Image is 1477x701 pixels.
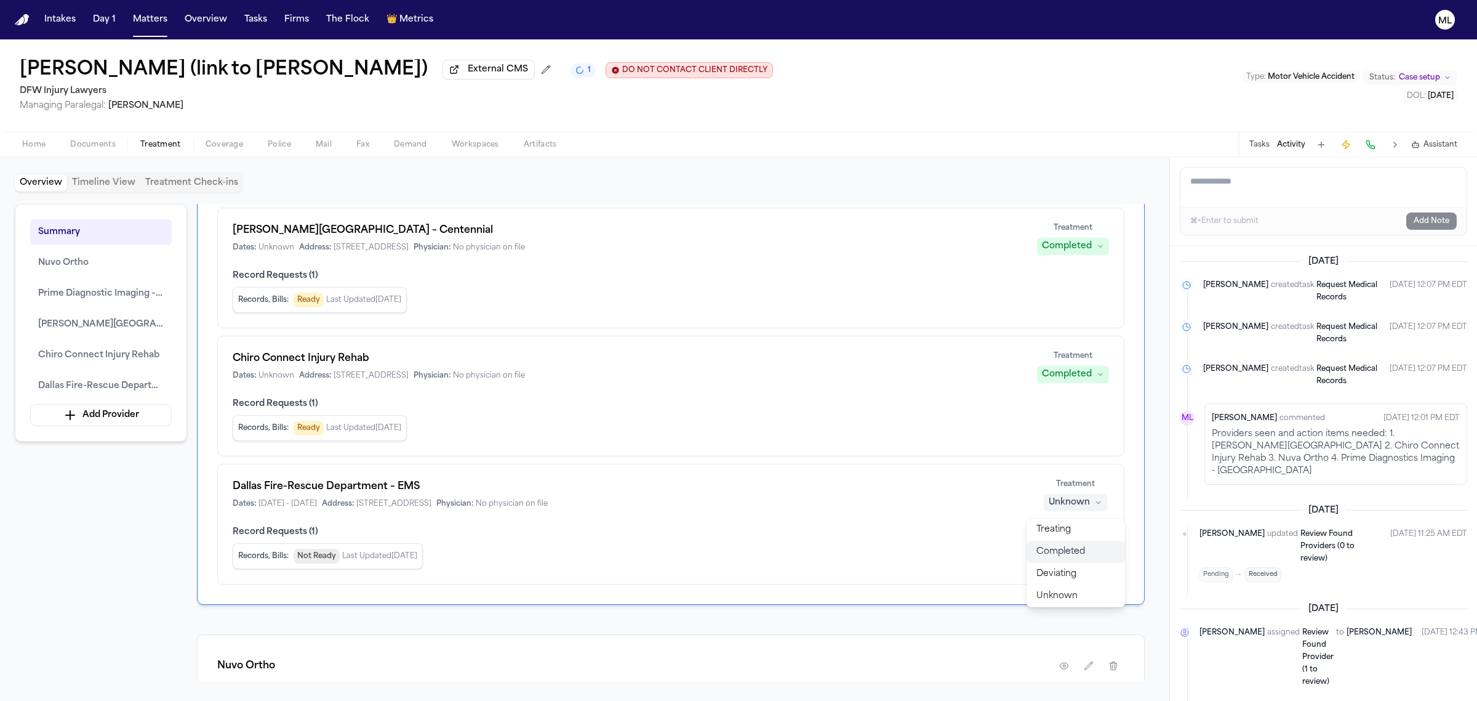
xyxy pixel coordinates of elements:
[1036,524,1071,536] span: Treating
[1036,546,1085,558] span: Completed
[1027,563,1125,585] button: Deviating
[1036,568,1076,580] span: Deviating
[1027,519,1125,541] button: Treating
[1027,541,1125,563] button: Completed
[1027,519,1125,607] div: Unknown
[1027,585,1125,607] button: Unknown
[1049,496,1090,509] div: Unknown
[1036,590,1078,602] span: Unknown
[1044,494,1107,511] button: Unknown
